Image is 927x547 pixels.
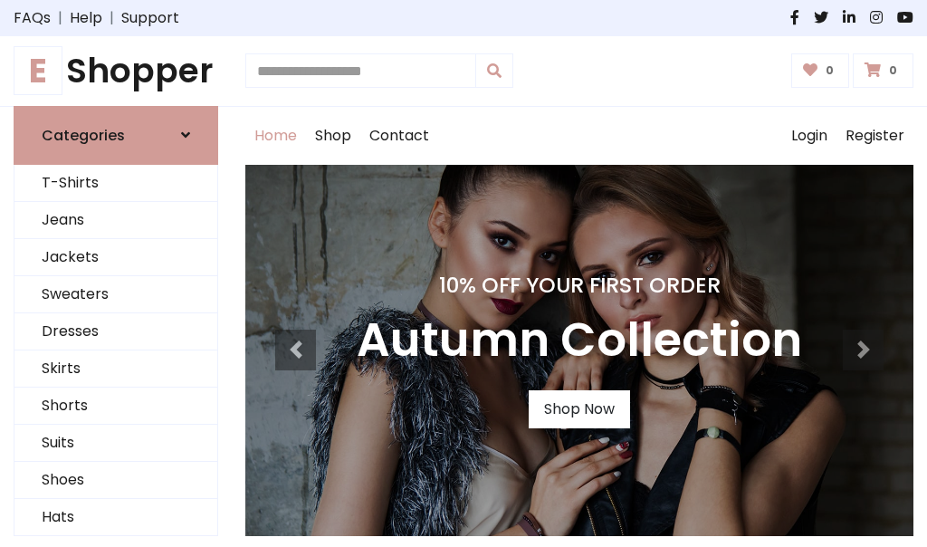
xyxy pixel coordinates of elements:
[14,202,217,239] a: Jeans
[14,51,218,91] a: EShopper
[121,7,179,29] a: Support
[14,239,217,276] a: Jackets
[14,462,217,499] a: Shoes
[14,276,217,313] a: Sweaters
[14,7,51,29] a: FAQs
[102,7,121,29] span: |
[245,107,306,165] a: Home
[791,53,850,88] a: 0
[360,107,438,165] a: Contact
[70,7,102,29] a: Help
[306,107,360,165] a: Shop
[14,425,217,462] a: Suits
[14,499,217,536] a: Hats
[51,7,70,29] span: |
[884,62,902,79] span: 0
[14,313,217,350] a: Dresses
[782,107,836,165] a: Login
[357,273,802,298] h4: 10% Off Your First Order
[821,62,838,79] span: 0
[853,53,913,88] a: 0
[14,350,217,388] a: Skirts
[14,106,218,165] a: Categories
[836,107,913,165] a: Register
[14,51,218,91] h1: Shopper
[357,312,802,369] h3: Autumn Collection
[14,46,62,95] span: E
[14,388,217,425] a: Shorts
[529,390,630,428] a: Shop Now
[14,165,217,202] a: T-Shirts
[42,127,125,144] h6: Categories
